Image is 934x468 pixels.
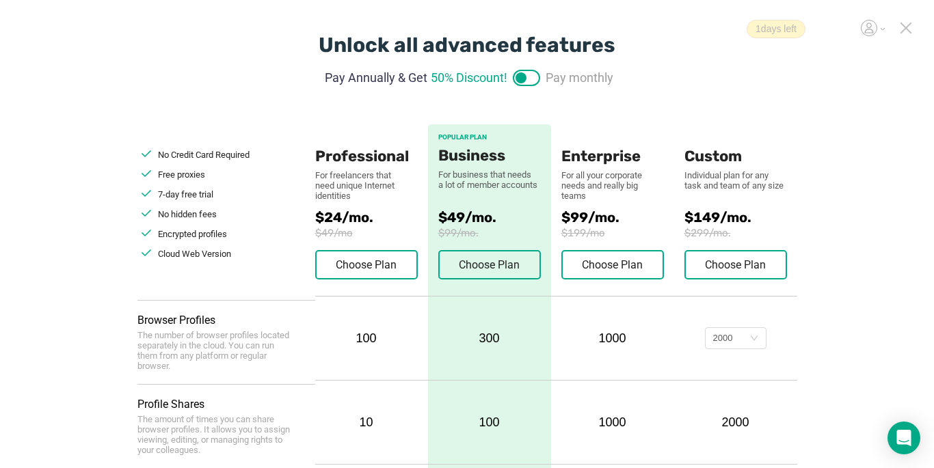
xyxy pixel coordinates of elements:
i: icon: down [750,334,758,344]
span: Cloud Web Version [158,249,231,259]
div: Custom [684,124,787,165]
span: No hidden fees [158,209,217,219]
div: Professional [315,124,418,165]
span: $299/mo. [684,227,797,239]
div: POPULAR PLAN [438,133,541,141]
div: 100 [428,381,551,464]
div: Unlock all advanced features [319,33,615,57]
div: 100 [315,331,418,346]
div: Enterprise [561,124,664,165]
span: Pay monthly [546,68,613,87]
span: Free proxies [158,169,205,180]
div: For freelancers that need unique Internet identities [315,170,404,201]
div: Individual plan for any task and team of any size [684,170,787,191]
span: 7-day free trial [158,189,213,199]
div: For business that needs [438,169,541,180]
button: Choose Plan [561,250,664,279]
div: 1000 [561,331,664,346]
span: Pay Annually & Get [325,68,427,87]
span: $99/mo. [438,227,541,239]
div: 1000 [561,415,664,430]
button: Choose Plan [315,250,418,279]
button: Choose Plan [684,250,787,279]
span: $49/mo [315,227,428,239]
div: a lot of member accounts [438,180,541,190]
div: Open Intercom Messenger [888,422,920,454]
div: The amount of times you can share browser profiles. It allows you to assign viewing, editing, or ... [137,414,295,455]
div: The number of browser profiles located separately in the cloud. You can run them from any platfor... [137,330,295,371]
button: Choose Plan [438,250,541,279]
div: 2000 [684,415,787,430]
div: Browser Profiles [137,314,315,327]
div: Profile Shares [137,398,315,411]
span: $99/mo. [561,209,684,225]
div: 300 [428,297,551,380]
span: $199/mo [561,227,684,239]
span: 1 days left [747,20,805,38]
span: $49/mo. [438,209,541,225]
div: For all your corporate needs and really big teams [561,170,664,201]
span: Encrypted profiles [158,229,227,239]
span: $149/mo. [684,209,797,225]
div: 2000 [713,328,733,348]
div: Business [438,147,541,165]
div: 10 [315,415,418,430]
span: 50% Discount! [431,68,507,87]
span: No Credit Card Required [158,150,250,160]
span: $24/mo. [315,209,428,225]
